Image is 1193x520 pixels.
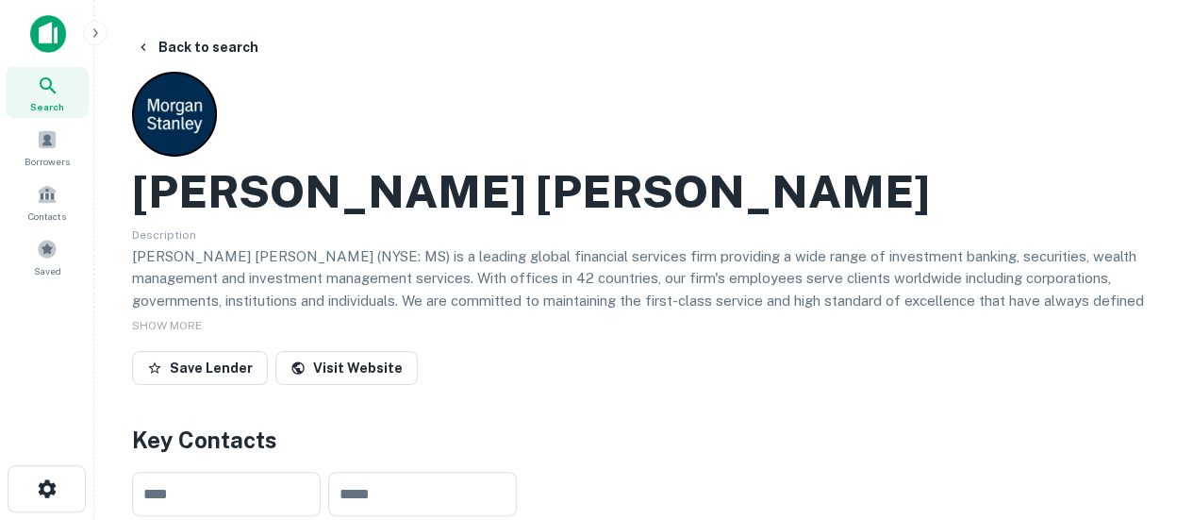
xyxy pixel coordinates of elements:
[132,351,268,385] button: Save Lender
[132,164,930,219] h2: [PERSON_NAME] [PERSON_NAME]
[6,231,89,282] a: Saved
[275,351,418,385] a: Visit Website
[1099,369,1193,460] iframe: Chat Widget
[132,245,1155,357] p: [PERSON_NAME] [PERSON_NAME] (NYSE: MS) is a leading global financial services firm providing a wi...
[132,319,202,332] span: SHOW MORE
[30,99,64,114] span: Search
[30,15,66,53] img: capitalize-icon.png
[25,154,70,169] span: Borrowers
[132,423,1155,457] h4: Key Contacts
[6,176,89,227] a: Contacts
[6,122,89,173] a: Borrowers
[6,67,89,118] a: Search
[28,209,66,224] span: Contacts
[128,30,266,64] button: Back to search
[34,263,61,278] span: Saved
[132,228,196,242] span: Description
